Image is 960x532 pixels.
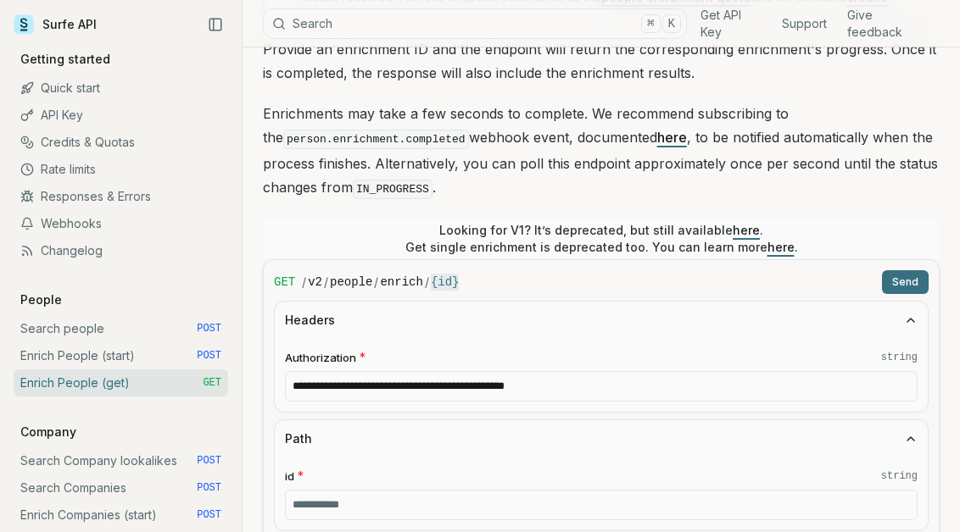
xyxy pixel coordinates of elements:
a: Webhooks [14,210,228,237]
p: Company [14,424,83,441]
a: Search people POST [14,315,228,342]
code: {id} [431,274,460,291]
span: / [302,274,306,291]
span: GET [203,376,221,390]
kbd: ⌘ [641,14,660,33]
code: person.enrichment.completed [283,130,469,149]
a: Search Companies POST [14,474,228,502]
span: / [374,274,378,291]
a: Responses & Errors [14,183,228,210]
p: Getting started [14,51,117,68]
button: Send [882,270,929,294]
span: GET [274,274,295,291]
button: Headers [275,302,928,339]
p: Enrichments may take a few seconds to complete. We recommend subscribing to the webhook event, do... [263,102,940,202]
a: Give feedback [847,7,926,41]
a: here [733,223,760,237]
span: id [285,468,294,485]
p: Provide an enrichment ID and the endpoint will return the corresponding enrichment's progress. On... [263,37,940,85]
span: POST [197,322,221,335]
a: Quick start [14,75,228,102]
a: Enrich People (start) POST [14,342,228,369]
code: string [881,469,918,483]
a: API Key [14,102,228,129]
a: Enrich Companies (start) POST [14,502,228,529]
span: POST [197,454,221,468]
button: Path [275,420,928,457]
span: Authorization [285,350,356,366]
button: Collapse Sidebar [203,12,228,37]
button: Search⌘K [263,8,687,39]
span: / [425,274,429,291]
a: here [767,240,795,254]
code: v2 [308,274,322,291]
span: POST [197,349,221,363]
code: IN_PROGRESS [353,180,433,199]
code: string [881,351,918,364]
a: Search Company lookalikes POST [14,447,228,474]
span: POST [197,508,221,522]
a: Credits & Quotas [14,129,228,156]
a: Rate limits [14,156,228,183]
a: Get API Key [700,7,762,41]
span: POST [197,481,221,495]
a: Support [782,15,827,32]
span: / [324,274,328,291]
kbd: K [662,14,681,33]
code: people [330,274,372,291]
a: here [657,129,687,146]
p: Looking for V1? It’s deprecated, but still available . Get single enrichment is deprecated too. Y... [405,222,798,256]
a: Enrich People (get) GET [14,369,228,396]
a: Surfe API [14,12,97,37]
a: Changelog [14,237,228,264]
code: enrich [380,274,422,291]
p: People [14,291,69,308]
